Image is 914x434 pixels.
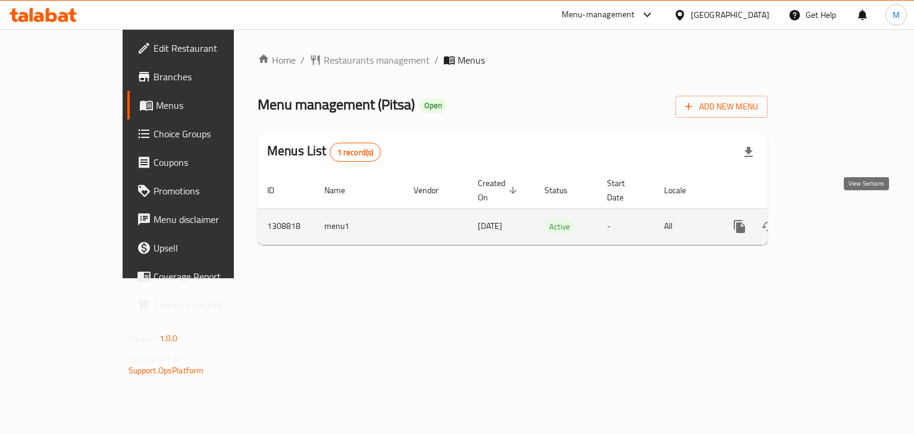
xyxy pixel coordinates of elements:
a: Upsell [127,234,276,262]
span: Branches [154,70,266,84]
span: M [893,8,900,21]
span: Grocery Checklist [154,298,266,312]
a: Menu disclaimer [127,205,276,234]
span: Promotions [154,184,266,198]
span: Get support on: [129,351,183,366]
span: Version: [129,331,158,346]
a: Menus [127,91,276,119]
button: Add New Menu [675,96,768,118]
span: Open [420,100,447,111]
span: Status [544,183,583,197]
th: Actions [716,172,849,209]
td: 1308818 [258,208,315,244]
span: Start Date [607,176,640,205]
div: Total records count [330,143,381,162]
span: Coupons [154,155,266,169]
span: Name [324,183,361,197]
a: Coverage Report [127,262,276,291]
span: 1 record(s) [330,147,381,158]
div: [GEOGRAPHIC_DATA] [691,8,769,21]
span: Created On [478,176,521,205]
span: Menu management ( Pitsa ) [258,91,415,118]
div: Menu-management [562,8,635,22]
span: ID [267,183,290,197]
a: Coupons [127,148,276,177]
span: Upsell [154,241,266,255]
a: Support.OpsPlatform [129,363,204,378]
td: menu1 [315,208,404,244]
span: 1.0.0 [159,331,178,346]
span: Menus [156,98,266,112]
a: Edit Restaurant [127,34,276,62]
span: Choice Groups [154,127,266,141]
nav: breadcrumb [258,53,768,67]
span: Edit Restaurant [154,41,266,55]
span: Menu disclaimer [154,212,266,227]
span: Coverage Report [154,269,266,284]
td: All [655,208,716,244]
span: [DATE] [478,218,502,234]
a: Promotions [127,177,276,205]
span: Locale [664,183,702,197]
button: Change Status [754,212,782,241]
h2: Menus List [267,142,381,162]
span: Menus [458,53,485,67]
li: / [434,53,439,67]
span: Active [544,220,575,234]
li: / [301,53,305,67]
button: more [725,212,754,241]
a: Choice Groups [127,119,276,148]
a: Home [258,53,296,67]
td: - [597,208,655,244]
a: Grocery Checklist [127,291,276,319]
span: Restaurants management [324,53,430,67]
a: Restaurants management [309,53,430,67]
div: Export file [734,138,763,166]
span: Vendor [414,183,454,197]
table: enhanced table [258,172,849,245]
span: Add New Menu [685,99,758,114]
div: Open [420,99,447,113]
a: Branches [127,62,276,91]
